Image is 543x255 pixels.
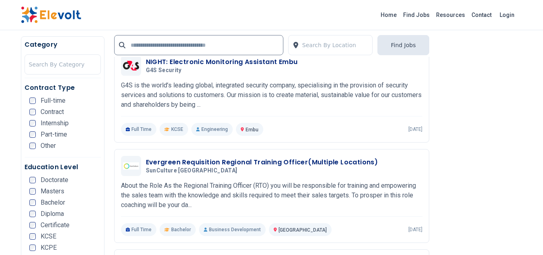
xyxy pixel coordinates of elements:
[377,8,400,21] a: Home
[29,131,36,138] input: Part-time
[171,226,191,233] span: Bachelor
[408,226,422,233] p: [DATE]
[21,6,81,23] img: Elevolt
[41,245,57,251] span: KCPE
[146,57,298,67] h3: NIGHT: Electronic Monitoring Assistant Embu
[25,162,101,172] h5: Education Level
[29,109,36,115] input: Contract
[29,188,36,195] input: Masters
[468,8,495,21] a: Contact
[121,81,422,110] p: G4S is the world’s leading global, integrated security company, specialising in the provision of ...
[503,216,543,255] iframe: Chat Widget
[246,127,258,133] span: Embu
[41,143,56,149] span: Other
[121,123,157,136] p: Full Time
[41,199,65,206] span: Bachelor
[146,67,182,74] span: G4S Security
[41,233,56,240] span: KCSE
[408,126,422,133] p: [DATE]
[29,143,36,149] input: Other
[121,181,422,210] p: About the Role As the Regional Training Officer (RTO) you will be responsible for training and em...
[146,167,238,174] span: SunCulture [GEOGRAPHIC_DATA]
[191,123,233,136] p: Engineering
[29,199,36,206] input: Bachelor
[29,120,36,126] input: Internship
[123,61,139,70] img: G4S Security
[146,158,378,167] h3: Evergreen Requisition Regional Training Officer(Multiple Locations)
[41,120,69,126] span: Internship
[123,162,139,170] img: SunCulture Kenya
[121,156,422,236] a: SunCulture KenyaEvergreen Requisition Regional Training Officer(Multiple Locations)SunCulture [GE...
[29,97,36,104] input: Full-time
[199,223,266,236] p: Business Development
[41,211,64,217] span: Diploma
[171,126,183,133] span: KCSE
[41,188,64,195] span: Masters
[29,222,36,228] input: Certificate
[377,35,429,55] button: Find Jobs
[41,109,64,115] span: Contract
[29,211,36,217] input: Diploma
[29,233,36,240] input: KCSE
[121,223,157,236] p: Full Time
[41,222,70,228] span: Certificate
[25,40,101,50] h5: Category
[400,8,433,21] a: Find Jobs
[41,177,68,183] span: Doctorate
[29,177,36,183] input: Doctorate
[41,131,67,138] span: Part-time
[279,227,327,233] span: [GEOGRAPHIC_DATA]
[29,245,36,251] input: KCPE
[495,7,519,23] a: Login
[25,83,101,93] h5: Contract Type
[41,97,66,104] span: Full-time
[121,56,422,136] a: G4S SecurityNIGHT: Electronic Monitoring Assistant EmbuG4S SecurityG4S is the world’s leading glo...
[433,8,468,21] a: Resources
